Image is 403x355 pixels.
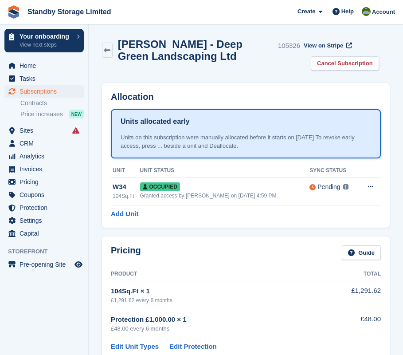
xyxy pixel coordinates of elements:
img: icon-info-grey-7440780725fd019a000dd9b08b2336e03edf1995a4989e88bcd33f0948082b44.svg [343,184,348,189]
div: Units on this subscription were manually allocated before it starts on [DATE] To revoke early acc... [121,133,371,150]
div: £48.00 every 6 months [111,324,322,333]
span: Invoices [20,163,73,175]
td: £48.00 [322,309,381,338]
div: NEW [69,110,84,118]
span: Capital [20,227,73,240]
span: Tasks [20,72,73,85]
a: menu [4,137,84,150]
span: Sites [20,124,73,137]
h2: [PERSON_NAME] - Deep Green Landscaping Ltd [118,38,274,62]
th: Sync Status [309,164,358,178]
span: Subscriptions [20,85,73,98]
span: Create [297,7,315,16]
a: Cancel Subscription [311,56,379,71]
img: Aaron Winter [362,7,371,16]
a: Edit Protection [169,342,217,352]
span: CRM [20,137,73,150]
span: Pre-opening Site [20,258,73,271]
div: Pending [317,182,340,192]
img: stora-icon-8386f47178a22dfd0bd8f6a31ec36ba5ce8667c1dd55bd0f319d3a0aa187defe.svg [7,5,20,19]
span: Settings [20,214,73,227]
span: Price increases [20,110,63,118]
span: Storefront [8,247,88,256]
i: Smart entry sync failures have occurred [72,127,79,134]
span: Home [20,59,73,72]
h2: Pricing [111,245,141,260]
a: menu [4,72,84,85]
a: menu [4,214,84,227]
a: Preview store [73,259,84,270]
th: Product [111,267,322,281]
div: W34 [113,182,140,192]
a: menu [4,85,84,98]
span: Analytics [20,150,73,162]
a: menu [4,59,84,72]
a: View on Stripe [300,38,354,53]
span: Coupons [20,189,73,201]
span: Pricing [20,176,73,188]
h2: Allocation [111,92,381,102]
div: 105326 [278,41,300,51]
a: menu [4,124,84,137]
a: menu [4,258,84,271]
div: Granted access by [PERSON_NAME] on [DATE] 4:59 PM [140,192,310,200]
span: Protection [20,201,73,214]
div: £1,291.62 every 6 months [111,296,322,304]
a: menu [4,189,84,201]
p: View next steps [20,41,72,49]
div: 104Sq.Ft [113,192,140,200]
span: Occupied [140,182,180,191]
a: menu [4,163,84,175]
a: Guide [342,245,381,260]
a: Your onboarding View next steps [4,29,84,52]
a: menu [4,227,84,240]
p: Your onboarding [20,33,72,39]
span: View on Stripe [304,41,343,50]
a: Add Unit [111,209,138,219]
a: menu [4,201,84,214]
a: menu [4,176,84,188]
a: menu [4,150,84,162]
span: Help [341,7,354,16]
h1: Units allocated early [121,116,190,127]
a: Price increases NEW [20,109,84,119]
div: 104Sq.Ft × 1 [111,286,322,296]
th: Unit [111,164,140,178]
span: Account [372,8,395,16]
a: Edit Unit Types [111,342,159,352]
a: Contracts [20,99,84,107]
div: Protection £1,000.00 × 1 [111,315,322,325]
a: Standby Storage Limited [24,4,114,19]
th: Total [322,267,381,281]
td: £1,291.62 [322,281,381,309]
th: Unit Status [140,164,310,178]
